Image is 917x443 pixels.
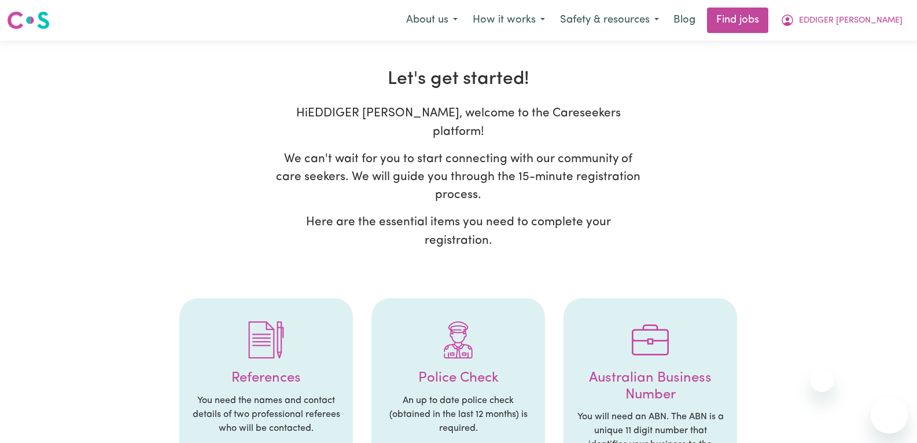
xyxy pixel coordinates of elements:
button: How it works [465,8,553,32]
a: Find jobs [707,8,768,33]
h4: Australian Business Number [575,370,726,404]
p: Hi EDDIGER [PERSON_NAME] , welcome to the Careseekers platform! [274,104,642,140]
iframe: Button to launch messaging window [871,397,908,434]
span: EDDIGER [PERSON_NAME] [799,14,903,27]
p: You need the names and contact details of two professional referees who will be contacted. [191,394,341,435]
iframe: Close message [811,369,834,392]
h4: Police Check [383,370,533,387]
img: Careseekers logo [7,10,50,31]
p: We can't wait for you to start connecting with our community of care seekers. We will guide you t... [274,150,642,204]
h2: Let's get started! [83,68,834,90]
button: About us [399,8,465,32]
h4: References [191,370,341,387]
a: Careseekers logo [7,7,50,34]
button: Safety & resources [553,8,666,32]
button: My Account [773,8,910,32]
p: An up to date police check (obtained in the last 12 months) is required. [383,394,533,435]
p: Here are the essential items you need to complete your registration. [274,213,642,249]
a: Blog [666,8,702,33]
